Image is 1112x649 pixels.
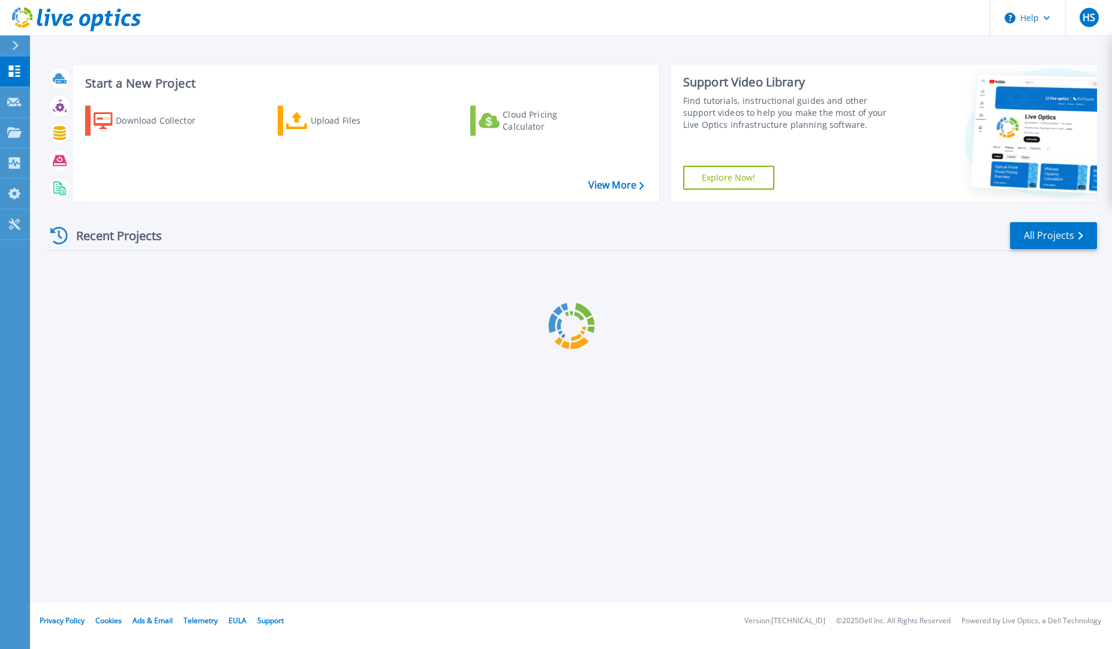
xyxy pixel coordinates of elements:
div: Support Video Library [683,74,900,90]
a: Ads & Email [133,615,173,626]
a: All Projects [1010,222,1097,249]
a: Explore Now! [683,166,774,190]
a: Cloud Pricing Calculator [470,106,604,136]
a: Cookies [95,615,122,626]
div: Upload Files [311,109,407,133]
li: Version: [TECHNICAL_ID] [744,617,825,625]
a: Support [257,615,284,626]
a: Upload Files [278,106,411,136]
span: HS [1083,13,1095,22]
div: Find tutorials, instructional guides and other support videos to help you make the most of your L... [683,95,900,131]
div: Download Collector [116,109,212,133]
a: Telemetry [184,615,218,626]
a: Download Collector [85,106,219,136]
div: Cloud Pricing Calculator [503,109,599,133]
li: Powered by Live Optics, a Dell Technology [961,617,1101,625]
a: Privacy Policy [40,615,85,626]
a: View More [588,180,644,191]
a: EULA [229,615,247,626]
h3: Start a New Project [85,77,644,90]
li: © 2025 Dell Inc. All Rights Reserved [836,617,951,625]
div: Recent Projects [46,221,178,250]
